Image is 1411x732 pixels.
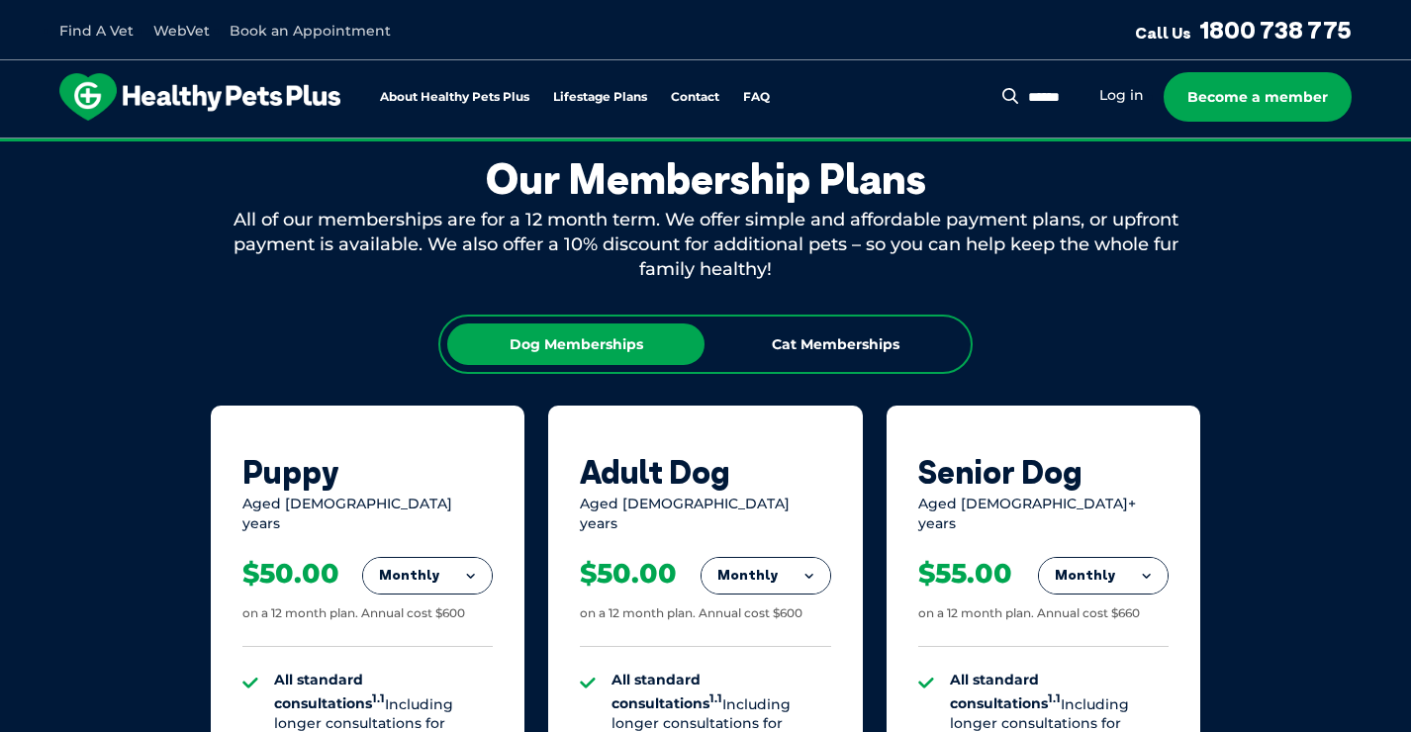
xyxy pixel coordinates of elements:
[1135,15,1352,45] a: Call Us1800 738 775
[1048,692,1061,706] sup: 1.1
[702,558,830,594] button: Monthly
[580,557,677,591] div: $50.00
[580,605,802,622] div: on a 12 month plan. Annual cost $600
[59,73,340,121] img: hpp-logo
[671,91,719,104] a: Contact
[242,605,465,622] div: on a 12 month plan. Annual cost $600
[211,154,1200,204] div: Our Membership Plans
[709,692,722,706] sup: 1.1
[918,495,1169,533] div: Aged [DEMOGRAPHIC_DATA]+ years
[950,671,1061,712] strong: All standard consultations
[918,605,1140,622] div: on a 12 month plan. Annual cost $660
[580,495,830,533] div: Aged [DEMOGRAPHIC_DATA] years
[1039,558,1168,594] button: Monthly
[242,495,493,533] div: Aged [DEMOGRAPHIC_DATA] years
[743,91,770,104] a: FAQ
[242,557,339,591] div: $50.00
[230,22,391,40] a: Book an Appointment
[918,453,1169,491] div: Senior Dog
[447,323,705,365] div: Dog Memberships
[580,453,830,491] div: Adult Dog
[274,671,385,712] strong: All standard consultations
[1099,86,1144,105] a: Log in
[1135,23,1191,43] span: Call Us
[918,557,1012,591] div: $55.00
[380,91,529,104] a: About Healthy Pets Plus
[372,692,385,706] sup: 1.1
[1164,72,1352,122] a: Become a member
[242,453,493,491] div: Puppy
[363,558,492,594] button: Monthly
[998,86,1023,106] button: Search
[706,323,964,365] div: Cat Memberships
[611,671,722,712] strong: All standard consultations
[211,208,1200,283] div: All of our memberships are for a 12 month term. We offer simple and affordable payment plans, or ...
[336,138,1076,156] span: Proactive, preventative wellness program designed to keep your pet healthier and happier for longer
[153,22,210,40] a: WebVet
[59,22,134,40] a: Find A Vet
[553,91,647,104] a: Lifestage Plans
